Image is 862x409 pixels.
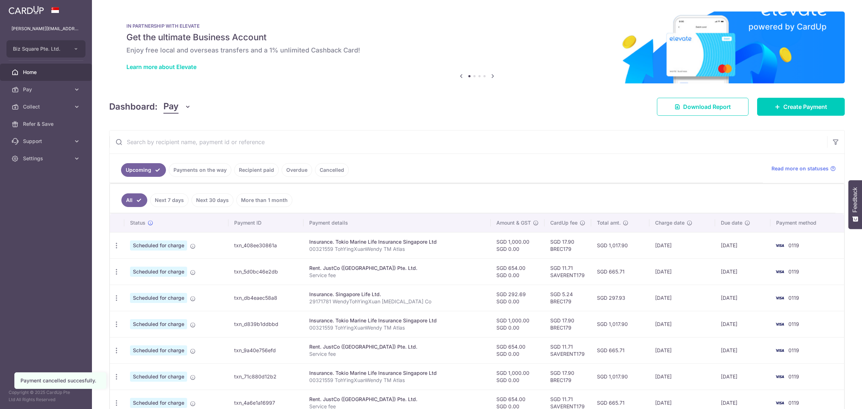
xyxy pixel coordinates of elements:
th: Payment ID [228,213,303,232]
img: CardUp [9,6,44,14]
span: Refer & Save [23,120,70,128]
span: Due date [721,219,742,226]
a: Learn more about Elevate [126,63,196,70]
button: Pay [163,100,191,114]
span: Collect [23,103,70,110]
span: Home [23,69,70,76]
a: Payments on the way [169,163,231,177]
img: Bank Card [773,241,787,250]
span: 0119 [788,373,799,380]
a: All [121,193,147,207]
td: SGD 11.71 SAVERENT179 [544,258,591,285]
span: 0119 [788,242,799,248]
td: SGD 665.71 [591,337,649,363]
p: Service fee [309,350,485,358]
td: [DATE] [715,232,770,258]
span: Download Report [683,102,731,111]
h4: Dashboard: [109,100,158,113]
span: Settings [23,155,70,162]
td: [DATE] [715,363,770,390]
th: Payment method [770,213,844,232]
span: Pay [23,86,70,93]
span: Charge date [655,219,685,226]
span: Support [23,138,70,145]
p: IN PARTNERSHIP WITH ELEVATE [126,23,828,29]
img: Bank Card [773,320,787,328]
td: SGD 1,017.90 [591,232,649,258]
th: Payment details [303,213,491,232]
span: Scheduled for charge [130,398,187,408]
span: Scheduled for charge [130,240,187,251]
span: Biz Square Pte. Ltd. [13,45,66,52]
span: Scheduled for charge [130,319,187,329]
div: Payment cancelled succesfully. [20,377,100,384]
span: 0119 [788,295,799,301]
td: SGD 1,000.00 SGD 0.00 [491,311,544,337]
td: SGD 17.90 BREC179 [544,363,591,390]
span: 0119 [788,268,799,275]
td: txn_d839b1ddbbd [228,311,303,337]
div: Rent. JustCo ([GEOGRAPHIC_DATA]) Pte. Ltd. [309,343,485,350]
td: txn_db4eaec58a8 [228,285,303,311]
span: 0119 [788,400,799,406]
td: SGD 17.90 BREC179 [544,232,591,258]
td: txn_5d0bc46e2db [228,258,303,285]
p: 00321559 TohYingXuanWendy TM Atlas [309,324,485,331]
p: 29171781 WendyTohYingXuan [MEDICAL_DATA] Co [309,298,485,305]
td: [DATE] [715,285,770,311]
div: Insurance. Tokio Marine Life Insurance Singapore Ltd [309,369,485,377]
img: Bank Card [773,372,787,381]
td: SGD 1,017.90 [591,311,649,337]
div: Rent. JustCo ([GEOGRAPHIC_DATA]) Pte. Ltd. [309,396,485,403]
img: Bank Card [773,399,787,407]
a: Download Report [657,98,749,116]
td: SGD 654.00 SGD 0.00 [491,337,544,363]
p: 00321559 TohYingXuanWendy TM Atlas [309,377,485,384]
a: Next 7 days [150,193,189,207]
span: 0119 [788,321,799,327]
span: Read more on statuses [771,165,829,172]
span: CardUp fee [550,219,578,226]
h6: Enjoy free local and overseas transfers and a 1% unlimited Cashback Card! [126,46,828,55]
td: SGD 1,000.00 SGD 0.00 [491,232,544,258]
span: Scheduled for charge [130,267,187,277]
div: Insurance. Tokio Marine Life Insurance Singapore Ltd [309,238,485,245]
td: txn_71c880d12b2 [228,363,303,390]
div: Insurance. Singapore Life Ltd. [309,291,485,298]
img: Bank Card [773,294,787,302]
span: Scheduled for charge [130,345,187,355]
td: SGD 17.90 BREC179 [544,311,591,337]
h5: Get the ultimate Business Account [126,32,828,43]
div: Insurance. Tokio Marine Life Insurance Singapore Ltd [309,317,485,324]
a: Cancelled [315,163,349,177]
td: SGD 665.71 [591,258,649,285]
td: [DATE] [649,311,715,337]
button: Feedback - Show survey [848,180,862,229]
span: 0119 [788,347,799,353]
a: More than 1 month [236,193,292,207]
button: Biz Square Pte. Ltd. [6,40,85,58]
div: Rent. JustCo ([GEOGRAPHIC_DATA]) Pte. Ltd. [309,265,485,272]
td: SGD 1,017.90 [591,363,649,390]
td: [DATE] [715,311,770,337]
a: Upcoming [121,163,166,177]
img: Renovation banner [109,12,845,83]
a: Overdue [282,163,312,177]
td: SGD 654.00 SGD 0.00 [491,258,544,285]
img: Bank Card [773,267,787,276]
span: Status [130,219,145,226]
td: SGD 5.24 BREC179 [544,285,591,311]
img: Bank Card [773,346,787,355]
input: Search by recipient name, payment id or reference [110,130,827,153]
span: Create Payment [783,102,827,111]
td: SGD 292.69 SGD 0.00 [491,285,544,311]
td: [DATE] [715,258,770,285]
a: Read more on statuses [771,165,836,172]
td: SGD 11.71 SAVERENT179 [544,337,591,363]
td: [DATE] [715,337,770,363]
a: Next 30 days [191,193,233,207]
span: Feedback [852,187,858,212]
td: [DATE] [649,285,715,311]
td: [DATE] [649,337,715,363]
a: Recipient paid [234,163,279,177]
